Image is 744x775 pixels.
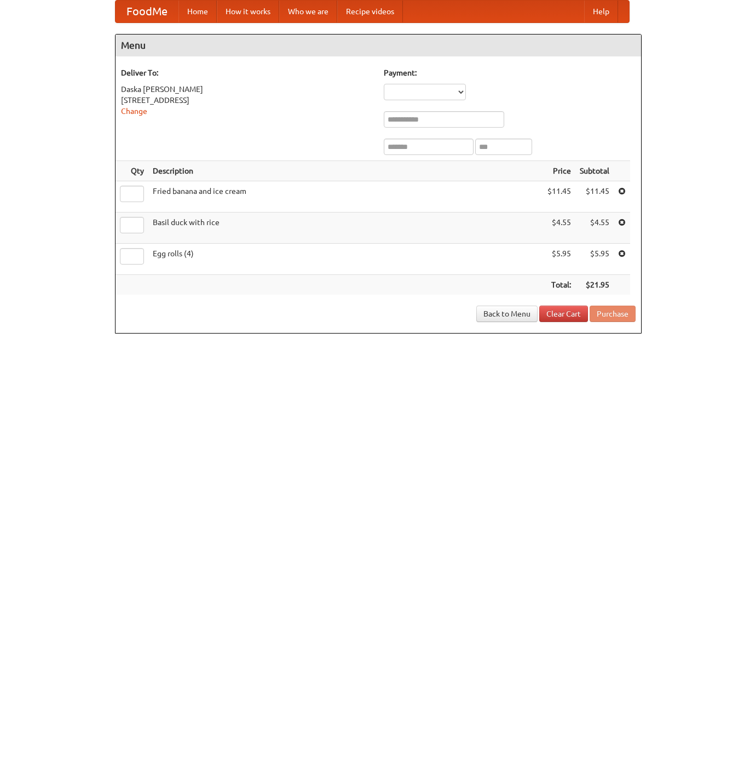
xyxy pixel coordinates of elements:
td: Egg rolls (4) [148,244,543,275]
div: [STREET_ADDRESS] [121,95,373,106]
a: Home [178,1,217,22]
a: How it works [217,1,279,22]
th: Description [148,161,543,181]
a: Change [121,107,147,116]
th: Qty [116,161,148,181]
th: Subtotal [575,161,614,181]
td: $11.45 [543,181,575,213]
h4: Menu [116,35,641,56]
th: $21.95 [575,275,614,295]
td: $4.55 [543,213,575,244]
td: Fried banana and ice cream [148,181,543,213]
a: Recipe videos [337,1,403,22]
a: Who we are [279,1,337,22]
td: $11.45 [575,181,614,213]
button: Purchase [590,306,636,322]
div: Daska [PERSON_NAME] [121,84,373,95]
td: Basil duck with rice [148,213,543,244]
h5: Payment: [384,67,636,78]
a: Clear Cart [539,306,588,322]
th: Total: [543,275,575,295]
td: $4.55 [575,213,614,244]
td: $5.95 [543,244,575,275]
th: Price [543,161,575,181]
td: $5.95 [575,244,614,275]
a: Back to Menu [476,306,538,322]
a: FoodMe [116,1,178,22]
h5: Deliver To: [121,67,373,78]
a: Help [584,1,618,22]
